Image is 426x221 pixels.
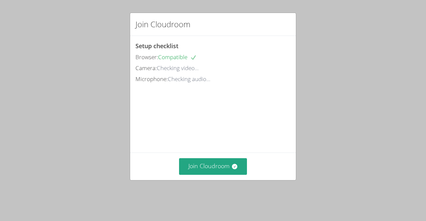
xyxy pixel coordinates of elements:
[135,42,178,50] span: Setup checklist
[135,75,168,83] span: Microphone:
[135,18,190,30] h2: Join Cloudroom
[179,158,247,174] button: Join Cloudroom
[158,53,197,61] span: Compatible
[135,64,157,72] span: Camera:
[168,75,210,83] span: Checking audio...
[157,64,199,72] span: Checking video...
[135,53,158,61] span: Browser:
